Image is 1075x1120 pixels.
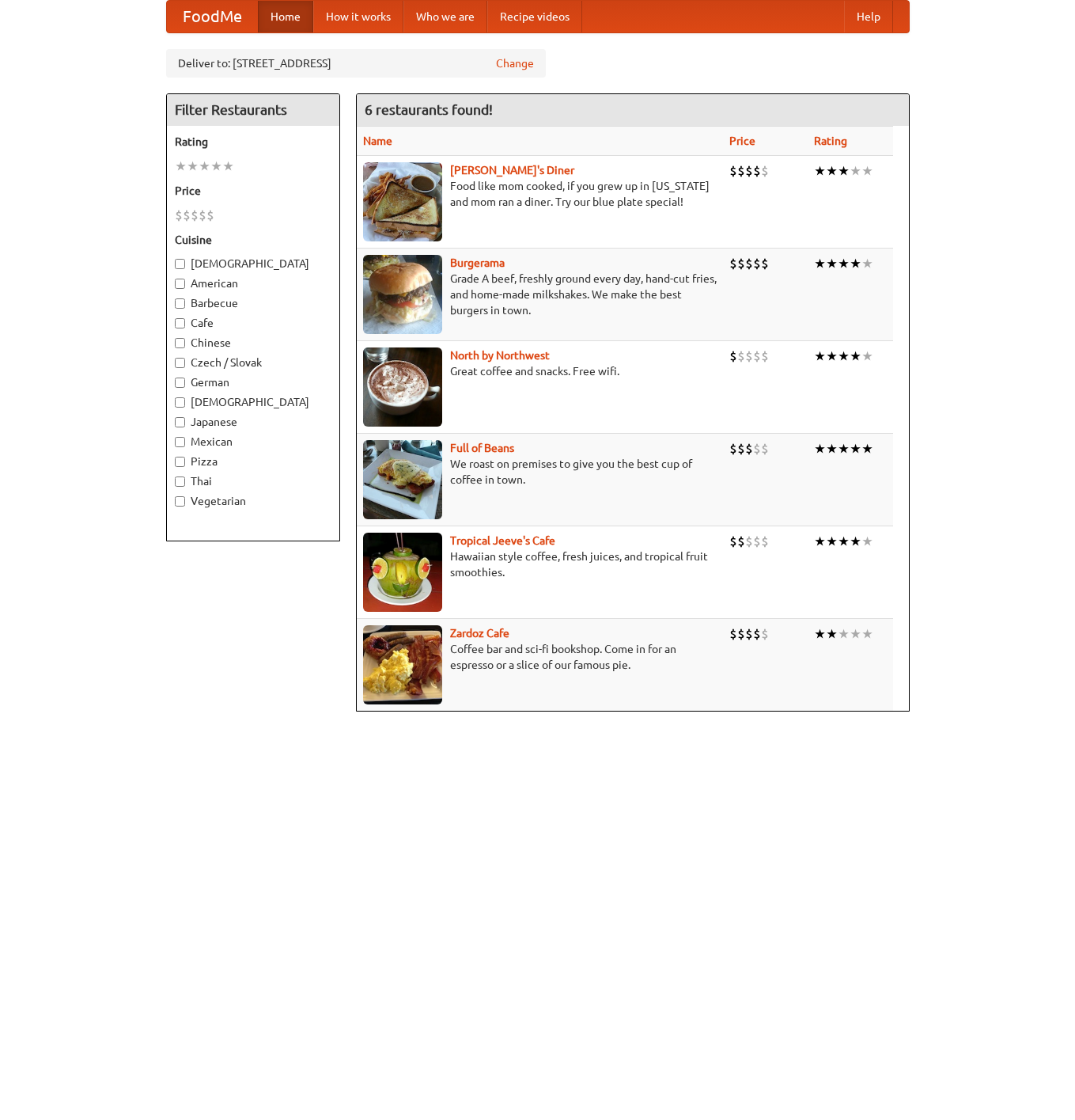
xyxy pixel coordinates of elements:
[753,440,761,457] li: $
[729,533,737,550] li: $
[826,625,838,643] li: ★
[365,102,493,117] ng-pluralize: 6 restaurants found!
[175,417,185,427] input: Japanese
[175,473,331,489] label: Thai
[814,162,826,180] li: ★
[363,549,717,580] p: Hawaiian style coffee, fresh juices, and tropical fruit smoothies.
[850,162,861,180] li: ★
[753,625,761,643] li: $
[850,625,861,643] li: ★
[753,255,761,272] li: $
[363,271,717,318] p: Grade A beef, freshly ground every day, hand-cut fries, and home-made milkshakes. We make the bes...
[745,347,753,365] li: $
[175,183,331,199] h5: Price
[850,255,861,272] li: ★
[450,256,505,269] a: Burgerama
[737,347,745,365] li: $
[167,94,339,126] h4: Filter Restaurants
[175,414,331,430] label: Japanese
[363,625,442,704] img: zardoz.jpg
[737,440,745,457] li: $
[175,298,185,309] input: Barbecue
[844,1,893,32] a: Help
[363,363,717,379] p: Great coffee and snacks. Free wifi.
[175,338,185,348] input: Chinese
[175,394,331,410] label: [DEMOGRAPHIC_DATA]
[826,533,838,550] li: ★
[737,533,745,550] li: $
[745,533,753,550] li: $
[814,440,826,457] li: ★
[729,135,755,147] a: Price
[838,162,850,180] li: ★
[753,347,761,365] li: $
[753,162,761,180] li: $
[363,641,717,673] p: Coffee bar and sci-fi bookshop. Come in for an espresso or a slice of our famous pie.
[175,295,331,311] label: Barbecue
[175,256,331,271] label: [DEMOGRAPHIC_DATA]
[838,347,850,365] li: ★
[761,440,769,457] li: $
[175,134,331,150] h5: Rating
[814,347,826,365] li: ★
[814,625,826,643] li: ★
[175,457,185,467] input: Pizza
[745,625,753,643] li: $
[814,255,826,272] li: ★
[487,1,582,32] a: Recipe videos
[175,358,185,368] input: Czech / Slovak
[199,158,210,175] li: ★
[838,625,850,643] li: ★
[496,55,534,71] a: Change
[761,347,769,365] li: $
[175,279,185,289] input: American
[745,440,753,457] li: $
[838,255,850,272] li: ★
[450,442,514,454] b: Full of Beans
[745,255,753,272] li: $
[450,349,550,362] a: North by Northwest
[363,178,717,210] p: Food like mom cooked, if you grew up in [US_STATE] and mom ran a diner. Try our blue plate special!
[258,1,313,32] a: Home
[363,440,442,519] img: beans.jpg
[814,135,847,147] a: Rating
[450,534,555,547] a: Tropical Jeeve's Cafe
[175,476,185,487] input: Thai
[403,1,487,32] a: Who we are
[737,255,745,272] li: $
[175,335,331,351] label: Chinese
[167,1,258,32] a: FoodMe
[753,533,761,550] li: $
[363,347,442,427] img: north.jpg
[175,496,185,507] input: Vegetarian
[814,533,826,550] li: ★
[175,315,331,331] label: Cafe
[850,347,861,365] li: ★
[206,207,214,224] li: $
[737,162,745,180] li: $
[175,397,185,408] input: [DEMOGRAPHIC_DATA]
[826,255,838,272] li: ★
[729,255,737,272] li: $
[175,454,331,469] label: Pizza
[850,533,861,550] li: ★
[450,627,509,640] b: Zardoz Cafe
[826,347,838,365] li: ★
[175,259,185,269] input: [DEMOGRAPHIC_DATA]
[175,493,331,509] label: Vegetarian
[826,440,838,457] li: ★
[191,207,199,224] li: $
[745,162,753,180] li: $
[175,355,331,370] label: Czech / Slovak
[175,374,331,390] label: German
[450,164,574,177] b: [PERSON_NAME]'s Diner
[175,437,185,447] input: Mexican
[737,625,745,643] li: $
[210,158,222,175] li: ★
[850,440,861,457] li: ★
[187,158,199,175] li: ★
[183,207,191,224] li: $
[175,232,331,248] h5: Cuisine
